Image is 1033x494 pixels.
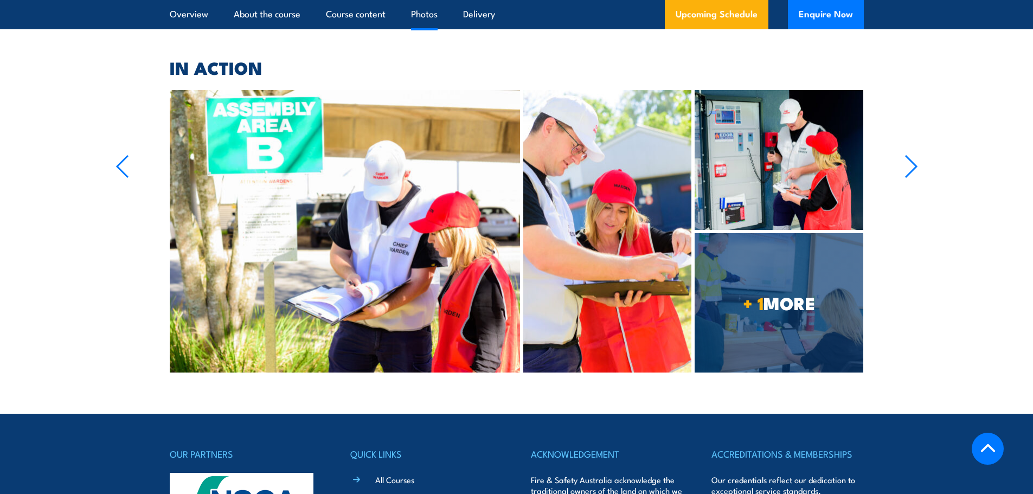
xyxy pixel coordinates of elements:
[375,474,414,485] a: All Courses
[170,60,864,75] h2: IN ACTION
[695,90,863,229] img: Chief Fire Warden Training
[695,233,863,373] a: + 1MORE
[695,295,863,310] span: MORE
[711,446,863,461] h4: ACCREDITATIONS & MEMBERSHIPS
[350,446,502,461] h4: QUICK LINKS
[170,90,521,372] img: Fire Warden and Chief Fire Warden Training
[170,446,322,461] h4: OUR PARTNERS
[523,90,691,372] img: Fire Combo Awareness Day
[743,289,763,316] strong: + 1
[531,446,683,461] h4: ACKNOWLEDGEMENT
